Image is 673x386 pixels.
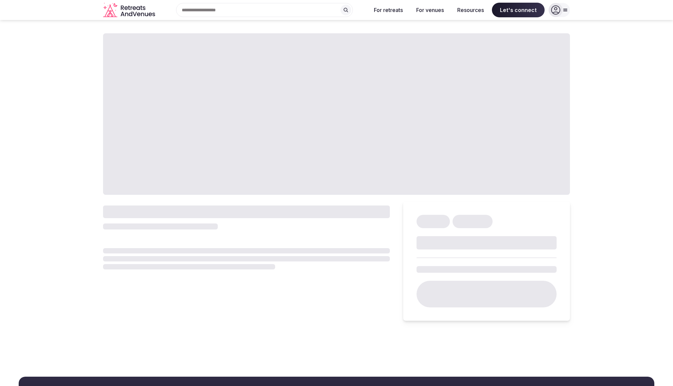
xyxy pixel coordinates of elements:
span: Let's connect [492,3,545,17]
button: Resources [452,3,489,17]
a: Visit the homepage [103,3,156,18]
svg: Retreats and Venues company logo [103,3,156,18]
button: For retreats [369,3,408,17]
button: For venues [411,3,449,17]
